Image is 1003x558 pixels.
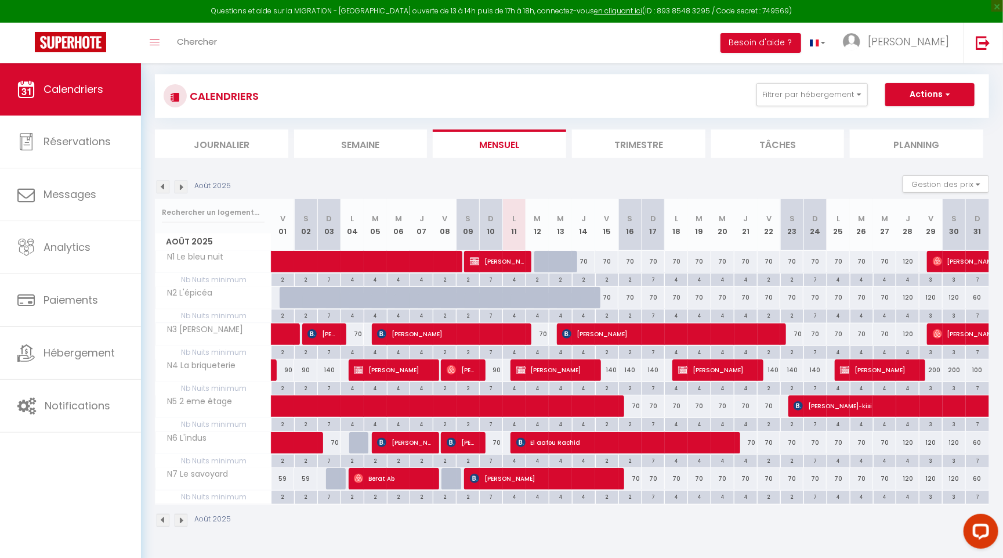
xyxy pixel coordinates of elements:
th: 14 [572,199,595,251]
th: 01 [271,199,295,251]
a: ... [PERSON_NAME] [834,23,964,63]
div: 7 [966,273,989,285]
div: 2 [295,346,317,357]
span: [PERSON_NAME] [470,467,617,489]
abbr: V [766,213,772,224]
th: 31 [966,199,989,251]
li: Trimestre [572,129,705,158]
div: 4 [874,382,896,393]
div: 4 [341,382,364,393]
div: 4 [549,346,572,357]
div: 7 [480,273,502,285]
div: 4 [388,273,410,285]
th: 03 [317,199,341,251]
th: 09 [457,199,480,251]
span: Messages [44,187,96,201]
span: N2 L'épicéa [157,287,216,300]
div: 120 [919,287,943,308]
div: 2 [526,273,549,285]
span: El aafou Rachid [516,431,733,453]
th: 22 [758,199,781,251]
span: [PERSON_NAME] [354,359,431,381]
div: 4 [711,309,734,321]
iframe: LiveChat chat widget [954,509,1003,558]
div: 140 [780,359,803,381]
div: 70 [688,395,711,417]
th: 29 [919,199,943,251]
div: 4 [711,382,734,393]
div: 70 [665,287,688,308]
span: Notifications [45,398,110,413]
span: [PERSON_NAME] [447,431,477,453]
div: 2 [596,382,618,393]
div: 4 [526,382,549,393]
div: 2 [457,382,479,393]
span: N4 La briqueterie [157,359,239,372]
span: [PERSON_NAME] [840,359,917,381]
abbr: D [975,213,980,224]
abbr: M [372,213,379,224]
div: 70 [803,323,827,345]
div: 3 [943,382,965,393]
div: 3 [919,346,942,357]
div: 2 [271,382,294,393]
th: 27 [873,199,896,251]
span: N3 [PERSON_NAME] [157,323,247,336]
abbr: M [696,213,703,224]
div: 3 [919,273,942,285]
div: 140 [803,359,827,381]
div: 2 [549,273,572,285]
button: Gestion des prix [903,175,989,193]
div: 4 [364,382,387,393]
th: 28 [896,199,919,251]
div: 70 [341,323,364,345]
abbr: S [790,213,795,224]
div: 4 [573,346,595,357]
div: 4 [827,382,850,393]
div: 4 [665,273,687,285]
th: 17 [642,199,665,251]
span: [PERSON_NAME] [516,359,593,381]
div: 7 [318,382,341,393]
div: 70 [758,287,781,308]
div: 4 [827,273,850,285]
div: 3 [919,309,942,321]
div: 70 [758,395,781,417]
div: 2 [457,309,479,321]
div: 7 [966,346,989,357]
div: 4 [341,273,364,285]
abbr: V [928,213,933,224]
div: 2 [596,273,618,285]
th: 18 [665,199,688,251]
div: 140 [642,359,665,381]
span: Nb Nuits minimum [155,382,271,395]
div: 7 [480,382,502,393]
div: 4 [526,309,549,321]
th: 04 [341,199,364,251]
div: 70 [780,323,803,345]
span: [PERSON_NAME] [377,323,524,345]
div: 7 [804,309,827,321]
abbr: V [604,213,610,224]
div: 200 [919,359,943,381]
span: [PERSON_NAME] [868,34,949,49]
span: Analytics [44,240,90,254]
div: 4 [364,273,387,285]
div: 4 [388,309,410,321]
div: 4 [850,346,873,357]
th: 06 [387,199,410,251]
div: 4 [688,382,711,393]
div: 2 [619,309,642,321]
span: [PERSON_NAME] [678,359,755,381]
th: 30 [943,199,966,251]
div: 4 [573,382,595,393]
th: 13 [549,199,572,251]
div: 4 [850,382,873,393]
img: Super Booking [35,32,106,52]
img: logout [976,35,990,50]
div: 7 [966,382,989,393]
div: 2 [781,382,803,393]
span: [PERSON_NAME] [PERSON_NAME] [307,323,338,345]
div: 4 [896,346,919,357]
button: Filtrer par hébergement [756,83,868,106]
